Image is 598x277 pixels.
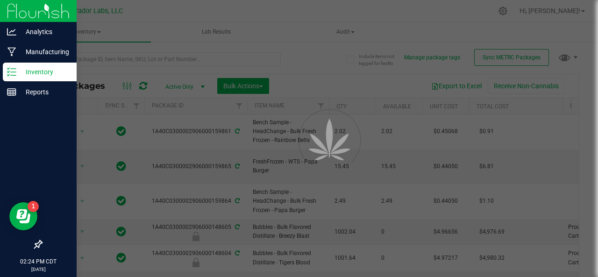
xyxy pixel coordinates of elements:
[7,27,16,36] inline-svg: Analytics
[7,87,16,97] inline-svg: Reports
[16,86,72,98] p: Reports
[4,257,72,266] p: 02:24 PM CDT
[9,202,37,230] iframe: Resource center
[16,46,72,57] p: Manufacturing
[7,67,16,77] inline-svg: Inventory
[16,26,72,37] p: Analytics
[28,201,39,212] iframe: Resource center unread badge
[7,47,16,57] inline-svg: Manufacturing
[4,266,72,273] p: [DATE]
[16,66,72,78] p: Inventory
